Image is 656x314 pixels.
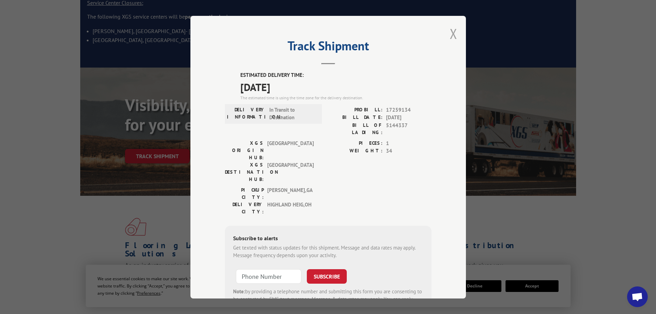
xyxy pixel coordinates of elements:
[233,287,423,311] div: by providing a telephone number and submitting this form you are consenting to be contacted by SM...
[227,106,266,121] label: DELIVERY INFORMATION:
[386,147,431,155] span: 34
[450,24,457,43] button: Close modal
[267,161,314,183] span: [GEOGRAPHIC_DATA]
[240,94,431,101] div: The estimated time is using the time zone for the delivery destination.
[267,201,314,215] span: HIGHLAND HEIG , OH
[233,234,423,244] div: Subscribe to alerts
[386,114,431,122] span: [DATE]
[225,41,431,54] h2: Track Shipment
[240,79,431,94] span: [DATE]
[328,139,383,147] label: PIECES:
[328,147,383,155] label: WEIGHT:
[328,114,383,122] label: BILL DATE:
[267,139,314,161] span: [GEOGRAPHIC_DATA]
[328,106,383,114] label: PROBILL:
[233,244,423,259] div: Get texted with status updates for this shipment. Message and data rates may apply. Message frequ...
[236,269,301,283] input: Phone Number
[386,139,431,147] span: 1
[267,186,314,201] span: [PERSON_NAME] , GA
[225,161,264,183] label: XGS DESTINATION HUB:
[269,106,316,121] span: In Transit to Destination
[627,286,648,307] a: Open chat
[307,269,347,283] button: SUBSCRIBE
[225,139,264,161] label: XGS ORIGIN HUB:
[328,121,383,136] label: BILL OF LADING:
[240,71,431,79] label: ESTIMATED DELIVERY TIME:
[225,186,264,201] label: PICKUP CITY:
[225,201,264,215] label: DELIVERY CITY:
[233,288,245,294] strong: Note:
[386,106,431,114] span: 17259134
[386,121,431,136] span: 5144337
